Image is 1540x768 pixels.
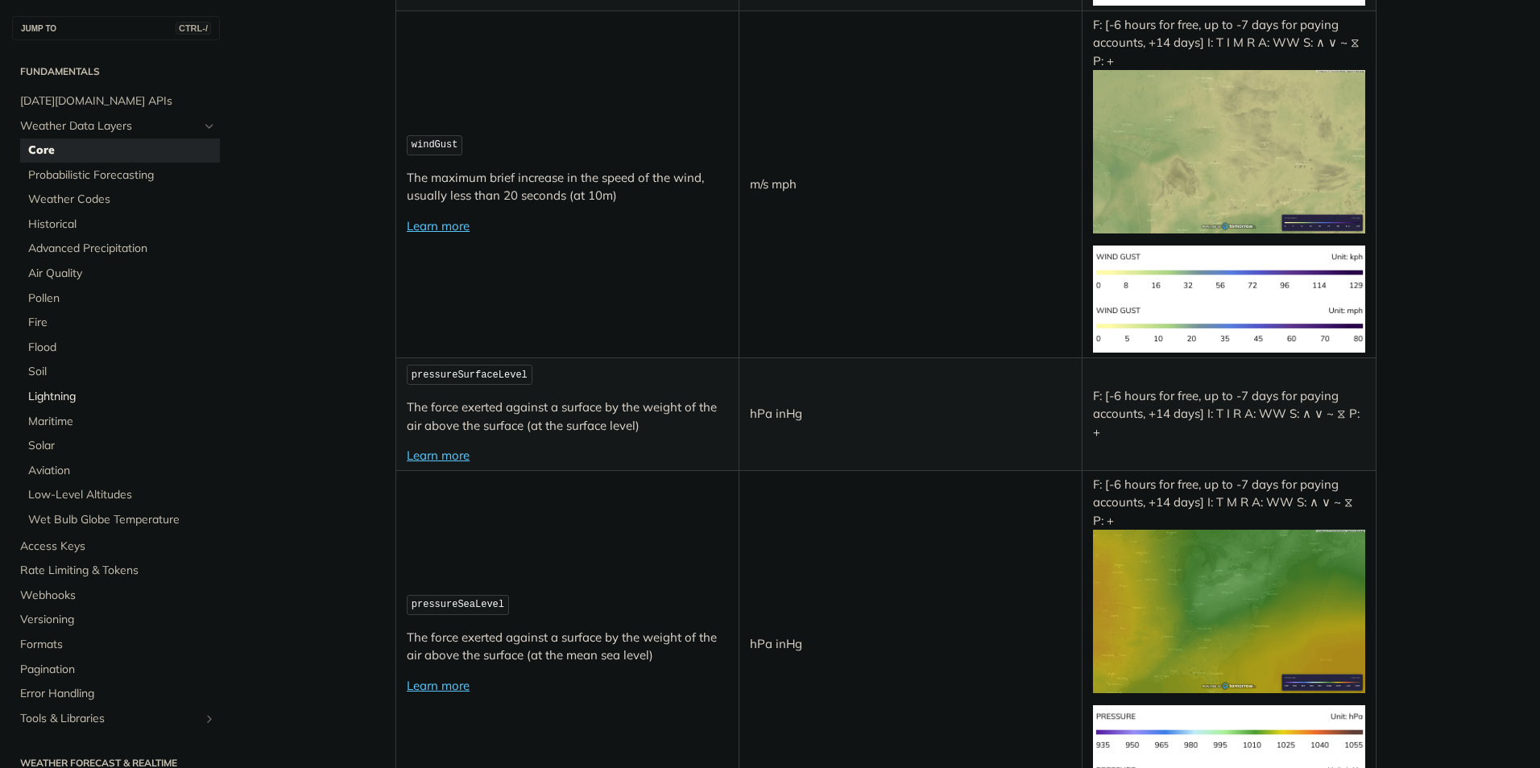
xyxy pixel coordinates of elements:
a: Versioning [12,608,220,632]
p: m/s mph [750,175,1071,194]
a: Soil [20,360,220,384]
span: Fire [28,315,216,331]
span: Weather Codes [28,192,216,208]
span: Rate Limiting & Tokens [20,563,216,579]
span: Advanced Precipitation [28,241,216,257]
span: Solar [28,438,216,454]
span: Flood [28,340,216,356]
span: Probabilistic Forecasting [28,167,216,184]
a: Pollen [20,287,220,311]
span: [DATE][DOMAIN_NAME] APIs [20,93,216,109]
a: Learn more [407,678,470,693]
span: Air Quality [28,266,216,282]
a: Maritime [20,410,220,434]
span: Pagination [20,662,216,678]
span: Lightning [28,389,216,405]
p: F: [-6 hours for free, up to -7 days for paying accounts, +14 days] I: T M R A: WW S: ∧ ∨ ~ ⧖ P: + [1093,476,1365,693]
a: Lightning [20,385,220,409]
a: Access Keys [12,535,220,559]
span: pressureSeaLevel [412,599,504,610]
p: The force exerted against a surface by the weight of the air above the surface (at the surface le... [407,398,728,435]
p: The force exerted against a surface by the weight of the air above the surface (at the mean sea l... [407,629,728,665]
a: Fire [20,311,220,335]
a: Weather Codes [20,188,220,212]
span: Webhooks [20,588,216,604]
span: Error Handling [20,686,216,702]
a: [DATE][DOMAIN_NAME] APIs [12,89,220,114]
span: Wet Bulb Globe Temperature [28,512,216,528]
p: F: [-6 hours for free, up to -7 days for paying accounts, +14 days] I: T I R A: WW S: ∧ ∨ ~ ⧖ P: + [1093,387,1365,442]
span: Maritime [28,414,216,430]
a: Webhooks [12,584,220,608]
span: Formats [20,637,216,653]
a: Learn more [407,218,470,233]
span: windGust [412,139,458,151]
span: Historical [28,217,216,233]
a: Advanced Precipitation [20,237,220,261]
span: Pollen [28,291,216,307]
a: Wet Bulb Globe Temperature [20,508,220,532]
a: Historical [20,213,220,237]
a: Aviation [20,459,220,483]
span: Soil [28,364,216,380]
span: Versioning [20,612,216,628]
span: Low-Level Altitudes [28,487,216,503]
span: CTRL-/ [176,22,211,35]
a: Pagination [12,658,220,682]
a: Probabilistic Forecasting [20,163,220,188]
span: Expand image [1093,263,1365,279]
a: Rate Limiting & Tokens [12,559,220,583]
a: Core [20,138,220,163]
button: Show subpages for Tools & Libraries [203,712,216,725]
span: Expand image [1093,142,1365,158]
p: The maximum brief increase in the speed of the wind, usually less than 20 seconds (at 10m) [407,169,728,205]
a: Tools & LibrariesShow subpages for Tools & Libraries [12,707,220,731]
button: JUMP TOCTRL-/ [12,16,220,40]
button: Hide subpages for Weather Data Layers [203,120,216,133]
a: Formats [12,633,220,657]
a: Learn more [407,448,470,463]
a: Error Handling [12,682,220,706]
span: Tools & Libraries [20,711,199,727]
a: Weather Data LayersHide subpages for Weather Data Layers [12,114,220,138]
span: Expand image [1093,602,1365,617]
span: Core [28,142,216,159]
span: Expand image [1093,723,1365,738]
span: pressureSurfaceLevel [412,370,528,381]
p: hPa inHg [750,635,1071,654]
a: Solar [20,434,220,458]
span: Expand image [1093,317,1365,332]
h2: Fundamentals [12,64,220,79]
p: hPa inHg [750,405,1071,423]
a: Low-Level Altitudes [20,483,220,507]
span: Weather Data Layers [20,118,199,134]
p: F: [-6 hours for free, up to -7 days for paying accounts, +14 days] I: T I M R A: WW S: ∧ ∨ ~ ⧖ P: + [1093,16,1365,233]
span: Aviation [28,463,216,479]
a: Flood [20,336,220,360]
span: Access Keys [20,539,216,555]
a: Air Quality [20,262,220,286]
